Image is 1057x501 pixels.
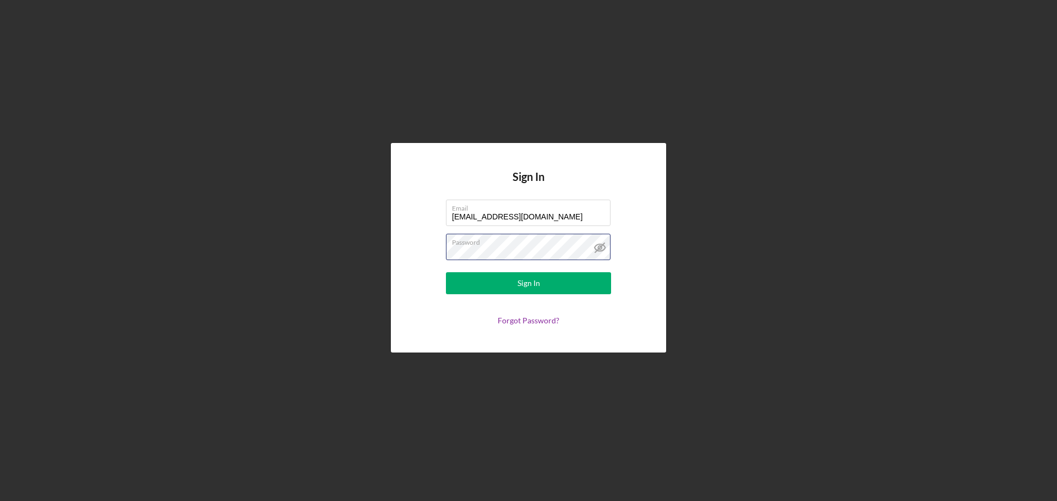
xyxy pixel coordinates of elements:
[498,316,559,325] a: Forgot Password?
[517,272,540,294] div: Sign In
[513,170,544,200] h4: Sign In
[452,234,611,246] label: Password
[446,272,611,294] button: Sign In
[452,200,611,212] label: Email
